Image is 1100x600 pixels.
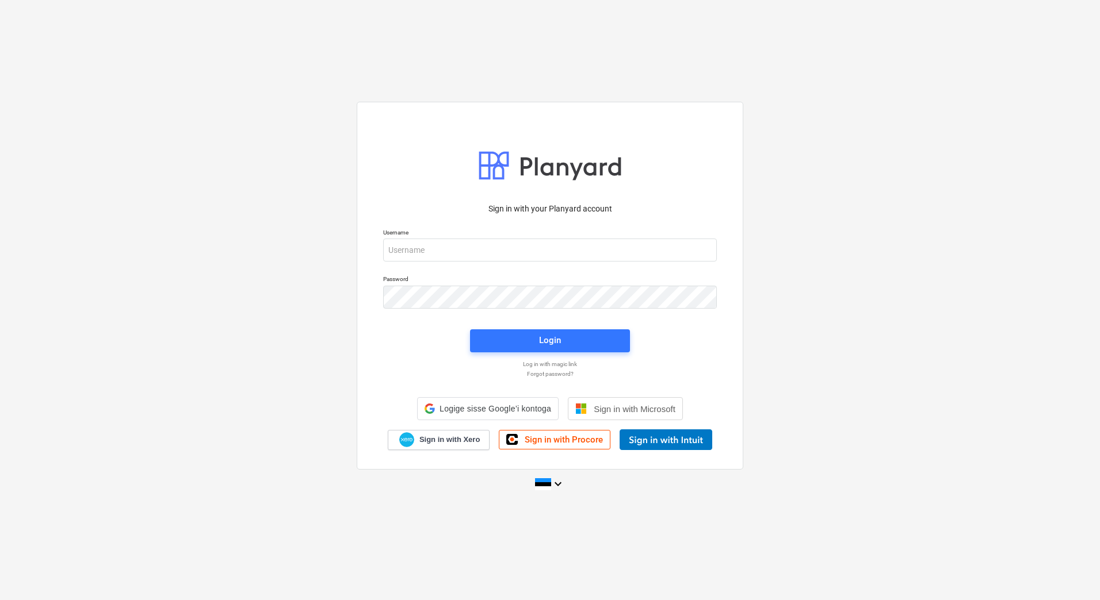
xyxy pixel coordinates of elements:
a: Sign in with Procore [499,430,610,449]
a: Log in with magic link [377,360,723,368]
div: Logige sisse Google’i kontoga [417,397,559,420]
img: Microsoft logo [575,403,587,414]
img: Xero logo [399,432,414,448]
i: keyboard_arrow_down [551,477,565,491]
div: Login [539,333,561,348]
p: Password [383,275,717,285]
span: Sign in with Xero [419,434,480,445]
p: Sign in with your Planyard account [383,203,717,215]
span: Sign in with Procore [525,434,603,445]
span: Sign in with Microsoft [594,404,675,414]
button: Login [470,329,630,352]
p: Username [383,229,717,239]
a: Forgot password? [377,370,723,378]
a: Sign in with Xero [388,430,490,450]
input: Username [383,239,717,261]
span: Logige sisse Google’i kontoga [440,404,551,413]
